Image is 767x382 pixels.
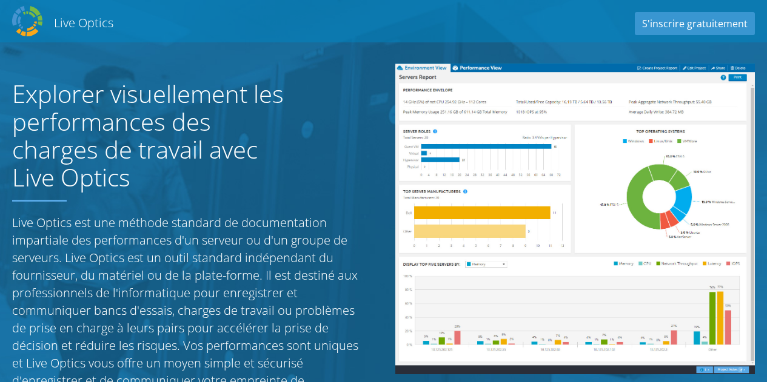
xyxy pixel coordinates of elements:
a: S'inscrire gratuitement [635,12,755,35]
img: Dell Dpack [12,6,42,36]
h1: Explorer visuellement les performances des charges de travail avec Live Optics [12,80,285,191]
img: Server Report [395,64,754,374]
h2: Live Optics [54,15,113,31]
